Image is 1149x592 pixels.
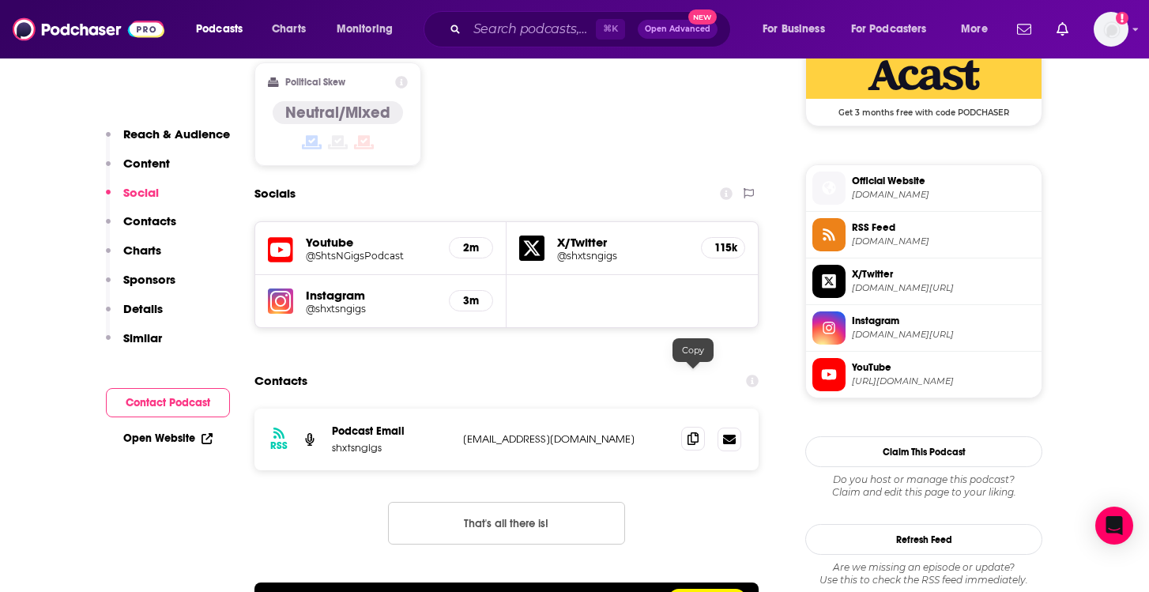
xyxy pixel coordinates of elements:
[851,18,927,40] span: For Podcasters
[196,18,243,40] span: Podcasts
[123,301,163,316] p: Details
[439,11,746,47] div: Search podcasts, credits, & more...
[812,172,1035,205] a: Official Website[DOMAIN_NAME]
[841,17,950,42] button: open menu
[596,19,625,40] span: ⌘ K
[106,126,230,156] button: Reach & Audience
[1050,16,1075,43] a: Show notifications dropdown
[106,330,162,360] button: Similar
[106,388,230,417] button: Contact Podcast
[961,18,988,40] span: More
[337,18,393,40] span: Monitoring
[1094,12,1128,47] span: Logged in as lrenschler
[557,235,688,250] h5: X/Twitter
[332,424,450,438] p: Podcast Email
[672,338,714,362] div: Copy
[812,218,1035,251] a: RSS Feed[DOMAIN_NAME]
[254,366,307,396] h2: Contacts
[123,432,213,445] a: Open Website
[557,250,688,262] a: @shxtsngigs
[123,213,176,228] p: Contacts
[106,301,163,330] button: Details
[285,103,390,123] h4: Neutral/Mixed
[645,25,710,33] span: Open Advanced
[106,156,170,185] button: Content
[123,126,230,141] p: Reach & Audience
[462,294,480,307] h5: 3m
[812,265,1035,298] a: X/Twitter[DOMAIN_NAME][URL]
[467,17,596,42] input: Search podcasts, credits, & more...
[852,267,1035,281] span: X/Twitter
[285,77,345,88] h2: Political Skew
[106,185,159,214] button: Social
[270,439,288,452] h3: RSS
[463,432,669,446] p: [EMAIL_ADDRESS][DOMAIN_NAME]
[805,473,1042,486] span: Do you host or manage this podcast?
[806,99,1042,118] span: Get 3 months free with code PODCHASER
[638,20,718,39] button: Open AdvancedNew
[812,311,1035,345] a: Instagram[DOMAIN_NAME][URL]
[332,441,450,454] p: shxtsngigs
[13,14,164,44] img: Podchaser - Follow, Share and Rate Podcasts
[326,17,413,42] button: open menu
[852,221,1035,235] span: RSS Feed
[306,288,436,303] h5: Instagram
[763,18,825,40] span: For Business
[106,213,176,243] button: Contacts
[388,502,625,545] button: Nothing here.
[123,330,162,345] p: Similar
[852,329,1035,341] span: instagram.com/shxtsngigs
[852,189,1035,201] span: shxtsngigs.sounder.fm
[106,243,161,272] button: Charts
[1094,12,1128,47] img: User Profile
[1094,12,1128,47] button: Show profile menu
[1116,12,1128,25] svg: Add a profile image
[805,561,1042,586] div: Are we missing an episode or update? Use this to check the RSS feed immediately.
[805,473,1042,499] div: Claim and edit this page to your liking.
[123,185,159,200] p: Social
[254,179,296,209] h2: Socials
[123,272,175,287] p: Sponsors
[306,303,436,315] a: @shxtsngigs
[106,272,175,301] button: Sponsors
[306,250,436,262] a: @ShtsNGigsPodcast
[852,360,1035,375] span: YouTube
[852,314,1035,328] span: Instagram
[185,17,263,42] button: open menu
[852,282,1035,294] span: twitter.com/shxtsngigs
[1095,507,1133,545] div: Open Intercom Messenger
[852,174,1035,188] span: Official Website
[462,241,480,255] h5: 2m
[262,17,315,42] a: Charts
[752,17,845,42] button: open menu
[805,524,1042,555] button: Refresh Feed
[812,358,1035,391] a: YouTube[URL][DOMAIN_NAME]
[714,241,732,255] h5: 115k
[688,9,717,25] span: New
[806,51,1042,99] img: Acast Deal: Get 3 months free with code PODCHASER
[852,236,1035,247] span: feeds.acast.com
[1011,16,1038,43] a: Show notifications dropdown
[306,235,436,250] h5: Youtube
[123,156,170,171] p: Content
[123,243,161,258] p: Charts
[268,288,293,314] img: iconImage
[950,17,1008,42] button: open menu
[805,436,1042,467] button: Claim This Podcast
[852,375,1035,387] span: https://www.youtube.com/@ShtsNGigsPodcast
[806,51,1042,116] a: Acast Deal: Get 3 months free with code PODCHASER
[272,18,306,40] span: Charts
